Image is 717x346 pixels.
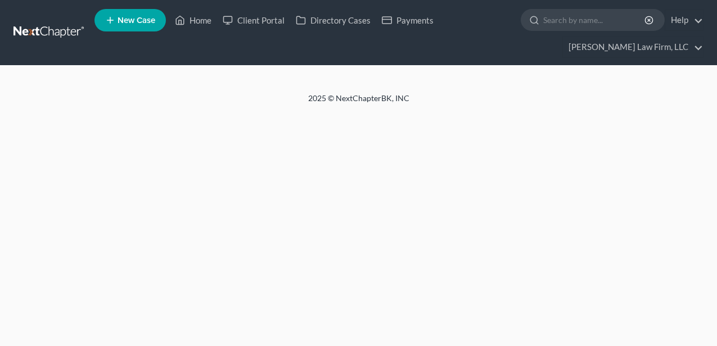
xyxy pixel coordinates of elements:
[38,93,679,113] div: 2025 © NextChapterBK, INC
[665,10,703,30] a: Help
[290,10,376,30] a: Directory Cases
[217,10,290,30] a: Client Portal
[563,37,703,57] a: [PERSON_NAME] Law Firm, LLC
[543,10,646,30] input: Search by name...
[118,16,155,25] span: New Case
[376,10,439,30] a: Payments
[169,10,217,30] a: Home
